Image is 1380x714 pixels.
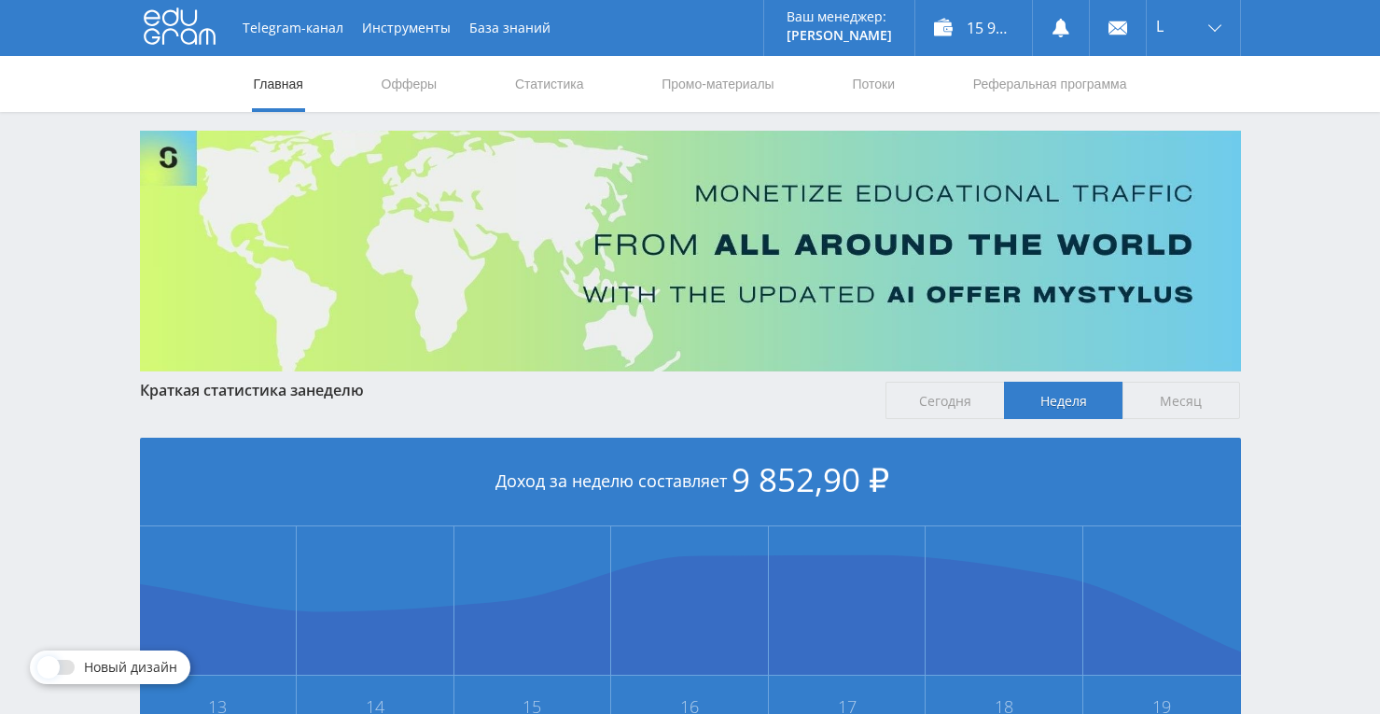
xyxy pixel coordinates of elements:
[770,699,925,714] span: 17
[84,660,177,675] span: Новый дизайн
[1156,19,1164,34] span: L
[140,382,868,399] div: Краткая статистика за
[612,699,767,714] span: 16
[660,56,775,112] a: Промо-материалы
[885,382,1004,419] span: Сегодня
[380,56,439,112] a: Офферы
[1004,382,1122,419] span: Неделя
[787,9,892,24] p: Ваш менеджер:
[732,457,889,501] span: 9 852,90 ₽
[140,438,1241,526] div: Доход за неделю составляет
[141,699,296,714] span: 13
[787,28,892,43] p: [PERSON_NAME]
[252,56,305,112] a: Главная
[971,56,1129,112] a: Реферальная программа
[1122,382,1241,419] span: Месяц
[1084,699,1240,714] span: 19
[927,699,1081,714] span: 18
[140,131,1241,371] img: Banner
[298,699,453,714] span: 14
[455,699,610,714] span: 15
[850,56,897,112] a: Потоки
[306,380,364,400] span: неделю
[513,56,586,112] a: Статистика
